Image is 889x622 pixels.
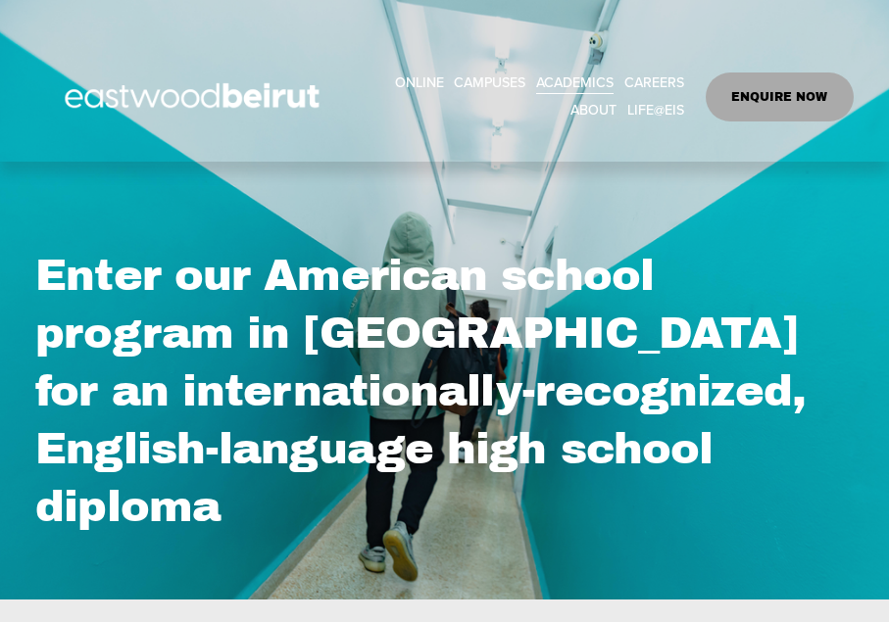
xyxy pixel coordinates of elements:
[454,70,525,97] a: folder dropdown
[536,71,614,96] span: ACADEMICS
[627,98,684,123] span: LIFE@EIS
[624,70,684,97] a: CAREERS
[570,98,617,123] span: ABOUT
[395,70,444,97] a: ONLINE
[35,247,853,536] h2: Enter our American school program in [GEOGRAPHIC_DATA] for an internationally-recognized, English...
[627,97,684,124] a: folder dropdown
[35,47,355,147] img: EastwoodIS Global Site
[706,72,854,121] a: ENQUIRE NOW
[536,70,614,97] a: folder dropdown
[570,97,617,124] a: folder dropdown
[454,71,525,96] span: CAMPUSES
